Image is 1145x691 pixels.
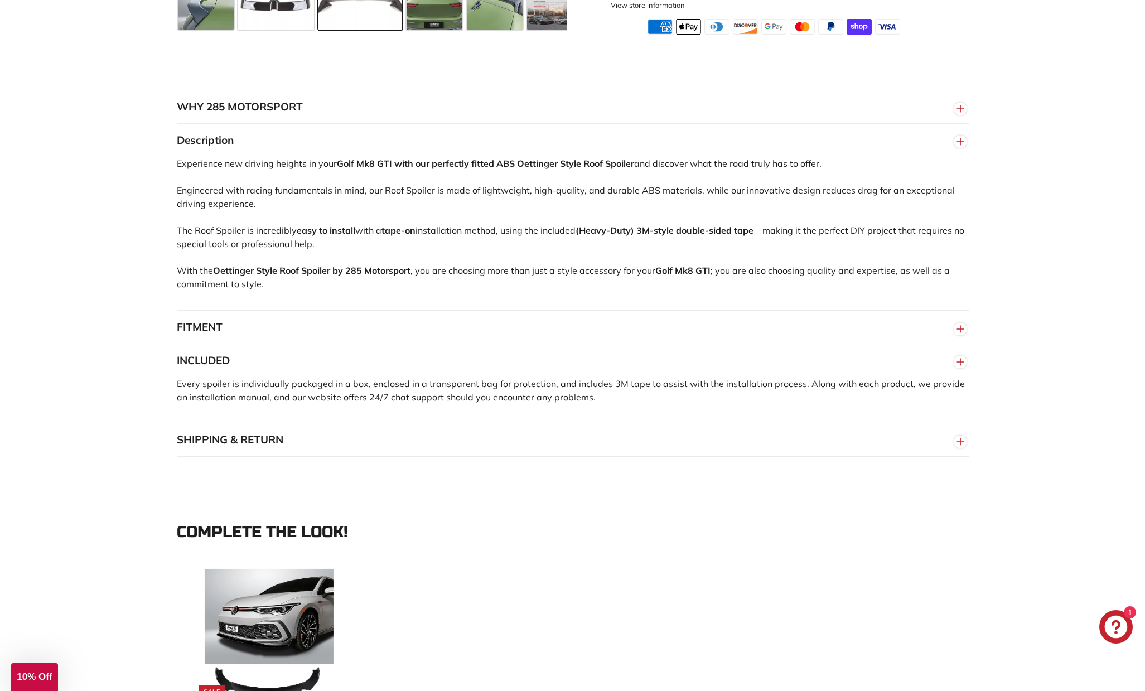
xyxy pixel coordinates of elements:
img: american_express [648,19,673,35]
img: apple_pay [676,19,701,35]
div: Complete the look! [177,524,969,541]
strong: Golf Mk8 GTI with our perfectly fitted ABS Oettinger Style Roof Spoiler [337,158,634,169]
button: WHY 285 MOTORSPORT [177,90,969,124]
button: FITMENT [177,311,969,344]
button: Description [177,124,969,157]
div: 10% Off [11,663,58,691]
img: discover [733,19,758,35]
button: INCLUDED [177,344,969,378]
strong: Golf Mk8 GTI [655,265,711,276]
div: Experience new driving heights in your and discover what the road truly has to offer. Engineered ... [177,157,969,310]
img: paypal [818,19,843,35]
button: SHIPPING & RETURN [177,423,969,457]
img: shopify_pay [847,19,872,35]
strong: easy to install [297,225,355,236]
img: google_pay [761,19,786,35]
img: visa [875,19,900,35]
span: 10% Off [17,671,52,682]
strong: Roof Spoiler by 285 Motorsport [279,265,410,276]
strong: Oettinger Style [213,265,277,276]
strong: tape-on [381,225,416,236]
inbox-online-store-chat: Shopify online store chat [1096,610,1136,646]
strong: (Heavy-Duty) 3M-style double-sided tape [576,225,753,236]
img: master [790,19,815,35]
img: diners_club [704,19,729,35]
span: Every spoiler is individually packaged in a box, enclosed in a transparent bag for protection, an... [177,378,965,403]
